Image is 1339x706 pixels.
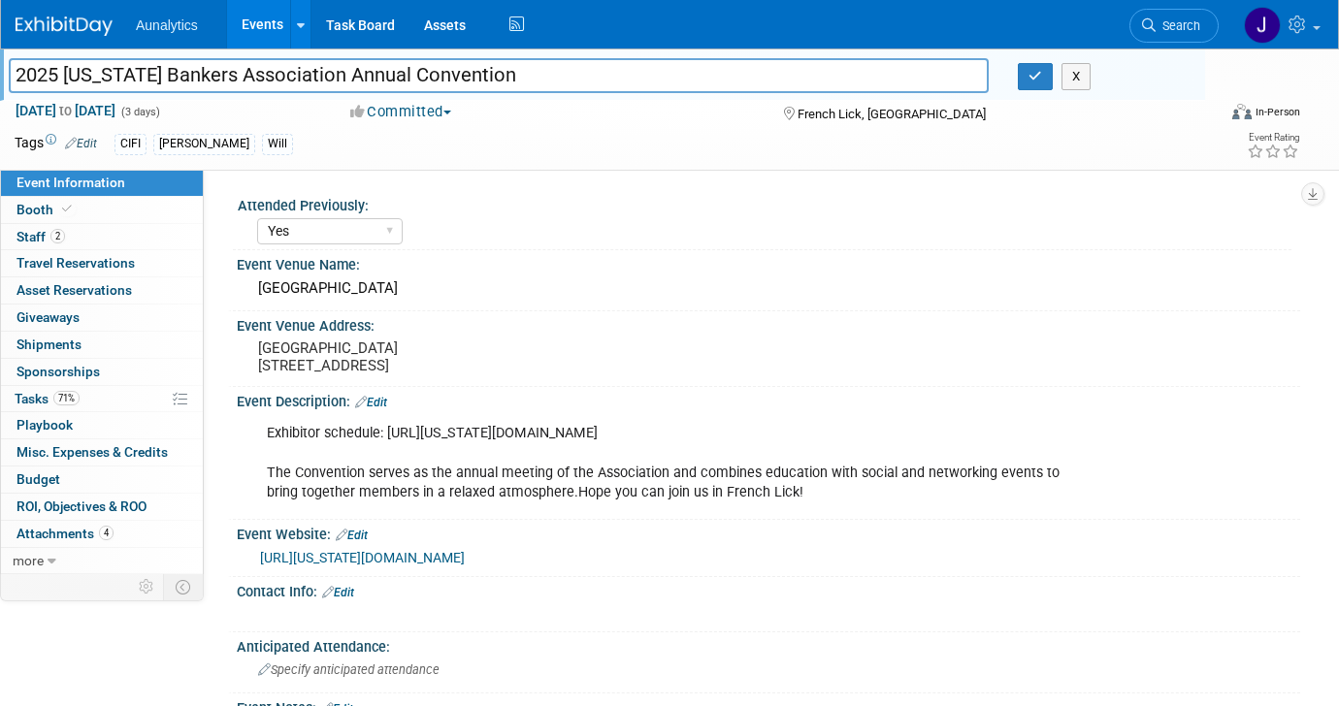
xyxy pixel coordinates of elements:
[16,417,73,433] span: Playbook
[50,229,65,243] span: 2
[343,102,459,122] button: Committed
[15,102,116,119] span: [DATE] [DATE]
[1,305,203,331] a: Giveaways
[1,250,203,276] a: Travel Reservations
[1,170,203,196] a: Event Information
[16,255,135,271] span: Travel Reservations
[114,134,147,154] div: CIFI
[16,175,125,190] span: Event Information
[322,586,354,599] a: Edit
[65,137,97,150] a: Edit
[237,577,1300,602] div: Contact Info:
[262,134,293,154] div: Will
[53,391,80,405] span: 71%
[1110,101,1300,130] div: Event Format
[1,277,203,304] a: Asset Reservations
[258,339,659,374] pre: [GEOGRAPHIC_DATA] [STREET_ADDRESS]
[1,412,203,438] a: Playbook
[237,520,1300,545] div: Event Website:
[1,439,203,465] a: Misc. Expenses & Credits
[1,521,203,547] a: Attachments4
[1244,7,1281,44] img: Julie Grisanti-Cieslak
[253,414,1094,511] div: Exhibitor schedule: [URL][US_STATE][DOMAIN_NAME] The Convention serves as the annual meeting of t...
[237,250,1300,274] div: Event Venue Name:
[16,471,60,487] span: Budget
[237,632,1300,657] div: Anticipated Attendance:
[153,134,255,154] div: [PERSON_NAME]
[16,444,168,460] span: Misc. Expenses & Credits
[99,526,114,540] span: 4
[130,574,164,599] td: Personalize Event Tab Strip
[16,498,147,514] span: ROI, Objectives & ROO
[1156,18,1200,33] span: Search
[1,386,203,412] a: Tasks71%
[1247,133,1299,143] div: Event Rating
[1,359,203,385] a: Sponsorships
[237,387,1300,412] div: Event Description:
[1232,104,1252,119] img: Format-Inperson.png
[62,204,72,214] i: Booth reservation complete
[237,311,1300,336] div: Event Venue Address:
[1,548,203,574] a: more
[251,273,1286,304] div: [GEOGRAPHIC_DATA]
[1,224,203,250] a: Staff2
[15,133,97,155] td: Tags
[1,494,203,520] a: ROI, Objectives & ROO
[16,309,80,325] span: Giveaways
[13,553,44,568] span: more
[1129,9,1219,43] a: Search
[336,529,368,542] a: Edit
[119,106,160,118] span: (3 days)
[355,396,387,409] a: Edit
[16,282,132,298] span: Asset Reservations
[798,107,986,121] span: French Lick, [GEOGRAPHIC_DATA]
[56,103,75,118] span: to
[1,197,203,223] a: Booth
[16,16,113,36] img: ExhibitDay
[1,332,203,358] a: Shipments
[136,17,198,33] span: Aunalytics
[258,662,440,677] span: Specify anticipated attendance
[16,526,114,541] span: Attachments
[1,466,203,493] a: Budget
[16,364,100,379] span: Sponsorships
[1255,105,1300,119] div: In-Person
[164,574,204,599] td: Toggle Event Tabs
[1061,63,1092,90] button: X
[260,550,465,565] a: [URL][US_STATE][DOMAIN_NAME]
[15,391,80,406] span: Tasks
[16,229,65,244] span: Staff
[16,337,82,352] span: Shipments
[16,202,76,217] span: Booth
[238,191,1291,215] div: Attended Previously:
